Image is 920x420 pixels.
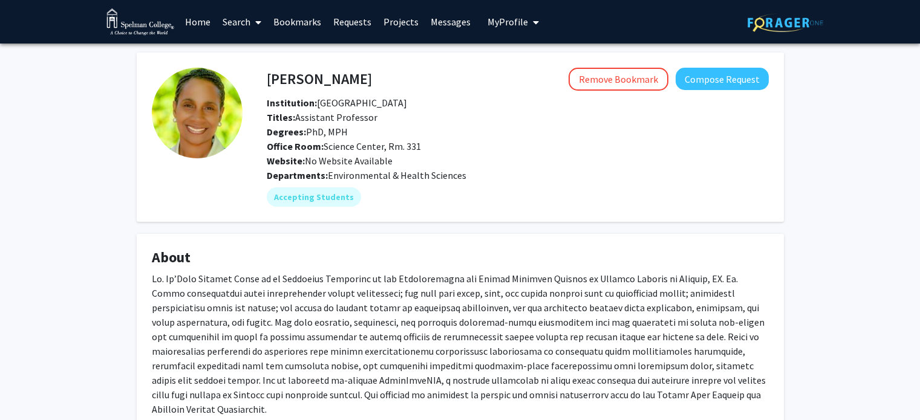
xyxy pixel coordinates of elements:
[267,111,377,123] span: Assistant Professor
[327,1,377,43] a: Requests
[676,68,769,90] button: Compose Request to Na'Taki Osborne Jelks
[267,111,295,123] b: Titles:
[377,1,425,43] a: Projects
[267,68,372,90] h4: [PERSON_NAME]
[267,126,306,138] b: Degrees:
[267,169,328,181] b: Departments:
[217,1,267,43] a: Search
[748,13,823,32] img: ForagerOne Logo
[328,169,466,181] span: Environmental & Health Sciences
[425,1,477,43] a: Messages
[267,155,305,167] b: Website:
[267,126,348,138] span: PhD, MPH
[267,187,361,207] mat-chip: Accepting Students
[317,97,407,109] span: [GEOGRAPHIC_DATA]
[569,68,668,91] button: Remove Bookmark
[267,140,324,152] b: Office Room:
[267,97,317,109] b: Institution:
[152,249,769,267] h4: About
[152,68,243,158] img: Profile Picture
[106,8,175,36] img: Spelman College Logo
[9,366,51,411] iframe: Chat
[179,1,217,43] a: Home
[267,1,327,43] a: Bookmarks
[488,16,528,28] span: My Profile
[267,140,421,152] span: Science Center, Rm. 331
[267,155,393,167] span: No Website Available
